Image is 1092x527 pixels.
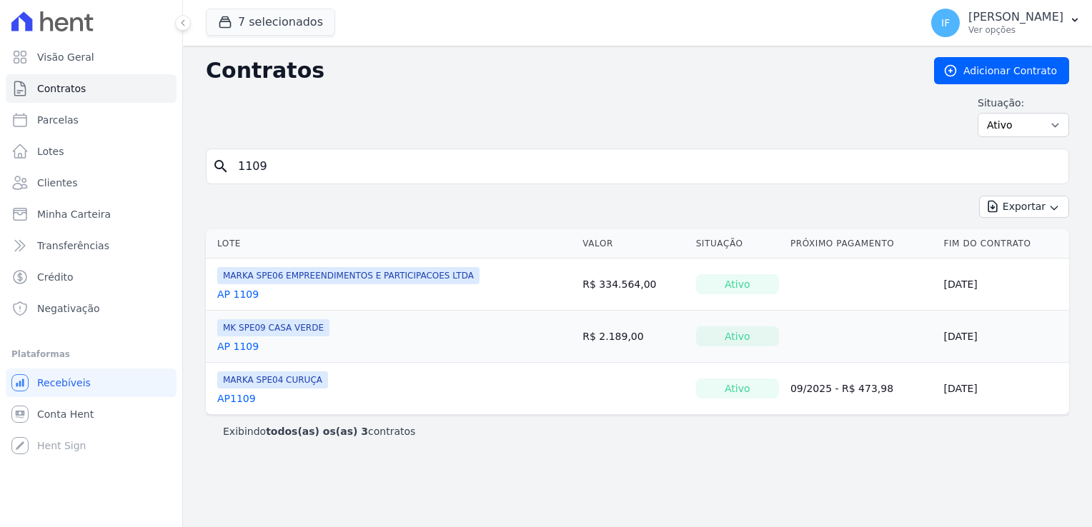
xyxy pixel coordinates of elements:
div: Ativo [696,326,779,346]
td: [DATE] [938,259,1069,311]
th: Lote [206,229,577,259]
th: Próximo Pagamento [785,229,938,259]
a: Visão Geral [6,43,177,71]
span: Contratos [37,81,86,96]
a: 09/2025 - R$ 473,98 [790,383,893,394]
a: Conta Hent [6,400,177,428]
span: Crédito [37,270,74,284]
div: Plataformas [11,346,171,363]
span: Transferências [37,239,109,253]
a: Clientes [6,169,177,197]
input: Buscar por nome do lote [229,152,1063,181]
td: [DATE] [938,311,1069,363]
td: R$ 2.189,00 [577,311,690,363]
span: MK SPE09 CASA VERDE [217,319,329,336]
p: Exibindo contratos [223,424,415,438]
p: [PERSON_NAME] [968,10,1063,24]
td: [DATE] [938,363,1069,415]
a: Contratos [6,74,177,103]
span: Minha Carteira [37,207,111,221]
th: Situação [690,229,785,259]
a: Minha Carteira [6,200,177,229]
span: Clientes [37,176,77,190]
label: Situação: [978,96,1069,110]
th: Fim do Contrato [938,229,1069,259]
h2: Contratos [206,58,911,84]
button: Exportar [979,196,1069,218]
a: Negativação [6,294,177,323]
span: Parcelas [37,113,79,127]
span: Lotes [37,144,64,159]
a: Crédito [6,263,177,291]
th: Valor [577,229,690,259]
a: AP 1109 [217,287,259,301]
span: IF [941,18,950,28]
i: search [212,158,229,175]
div: Ativo [696,274,779,294]
td: R$ 334.564,00 [577,259,690,311]
span: MARKA SPE04 CURUÇA [217,371,328,388]
span: Recebíveis [37,376,91,390]
div: Ativo [696,378,779,398]
span: MARKA SPE06 EMPREENDIMENTOS E PARTICIPACOES LTDA [217,267,480,284]
a: Transferências [6,231,177,260]
a: Parcelas [6,106,177,134]
p: Ver opções [968,24,1063,36]
span: Conta Hent [37,407,94,421]
a: AP1109 [217,391,256,406]
span: Negativação [37,301,100,316]
a: Adicionar Contrato [934,57,1069,84]
b: todos(as) os(as) 3 [266,426,368,437]
button: IF [PERSON_NAME] Ver opções [920,3,1092,43]
span: Visão Geral [37,50,94,64]
a: AP 1109 [217,339,259,353]
a: Lotes [6,137,177,166]
button: 7 selecionados [206,9,335,36]
a: Recebíveis [6,368,177,397]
